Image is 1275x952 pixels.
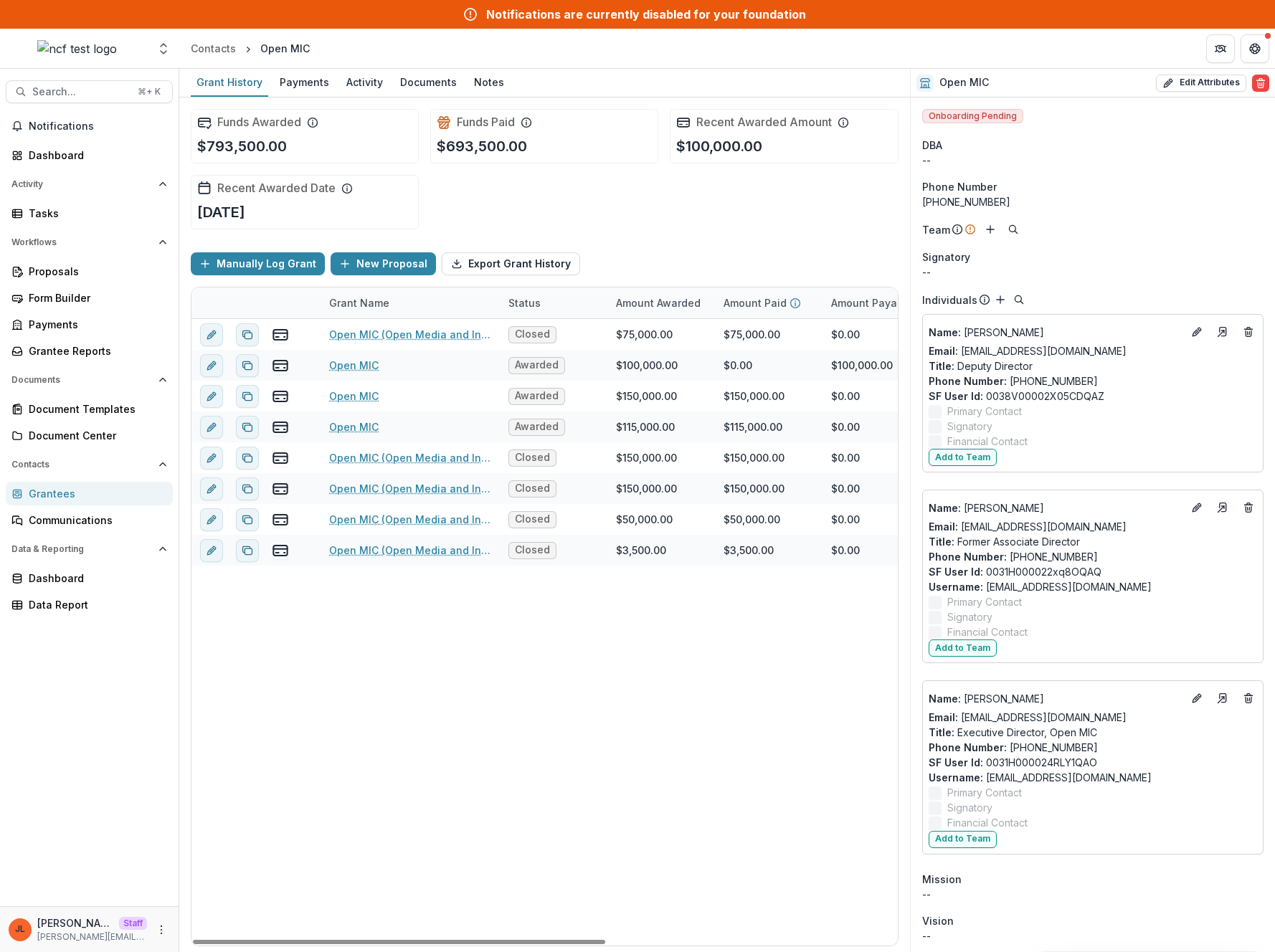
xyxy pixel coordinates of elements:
span: Documents [11,375,153,385]
button: view-payments [272,326,289,343]
button: Edit [1188,690,1205,707]
button: Open Activity [6,173,173,196]
button: Deletes [1240,499,1257,516]
p: [PHONE_NUMBER] [929,740,1257,755]
span: Phone Number : [929,375,1007,387]
span: Signatory [947,419,992,434]
div: Grant History [191,72,268,92]
button: edit [200,354,223,377]
button: edit [200,508,223,531]
p: 0038V00002X05CDQAZ [929,389,1257,404]
button: Open entity switcher [153,34,174,63]
a: Dashboard [6,566,173,590]
button: Search... [6,80,173,103]
span: Mission [922,872,962,887]
button: Duplicate proposal [236,323,259,346]
span: Email: [929,345,958,357]
a: Open MIC [329,419,379,434]
span: Closed [515,452,550,464]
div: $150,000.00 [724,481,785,496]
button: Edit [1188,499,1205,516]
div: Amount Paid [715,287,823,318]
a: Grant History [191,69,268,97]
div: $0.00 [831,512,860,527]
span: Activity [11,179,153,189]
button: Open Data & Reporting [6,538,173,561]
p: [PERSON_NAME] [37,915,113,930]
button: Duplicate proposal [236,539,259,562]
div: $100,000.00 [831,358,893,373]
a: Open MIC (Open Media and Information Companies Initiative) [329,327,491,342]
button: New Proposal [331,252,436,275]
a: Notes [468,69,510,97]
button: Export Grant History [442,252,580,275]
button: Open Contacts [6,453,173,476]
a: Proposals [6,260,173,283]
button: Duplicate proposal [236,385,259,408]
span: Email: [929,711,958,723]
p: [PHONE_NUMBER] [929,373,1257,389]
div: Payments [274,72,335,92]
div: $3,500.00 [724,543,774,558]
a: Payments [274,69,335,97]
div: $50,000.00 [616,512,673,527]
button: view-payments [272,449,289,467]
a: Email: [EMAIL_ADDRESS][DOMAIN_NAME] [929,343,1127,358]
p: $100,000.00 [676,135,762,157]
a: Name: [PERSON_NAME] [929,325,1182,340]
button: Duplicate proposal [236,447,259,470]
div: [PHONE_NUMBER] [922,194,1264,209]
button: Duplicate proposal [236,508,259,531]
div: Payments [29,317,161,332]
div: $150,000.00 [724,389,785,404]
span: Phone Number : [929,551,1007,563]
span: Vision [922,913,954,928]
span: Signatory [947,609,992,624]
div: $75,000.00 [616,327,673,342]
span: Notifications [29,120,167,133]
a: Name: [PERSON_NAME] [929,500,1182,515]
a: Open MIC (Open Media and Information Companies Initiative) [329,512,491,527]
div: Form Builder [29,290,161,305]
span: Financial Contact [947,815,1028,830]
span: Title : [929,535,954,548]
p: [EMAIL_ADDRESS][DOMAIN_NAME] [929,770,1257,785]
div: Amount Payable [823,287,930,318]
a: Email: [EMAIL_ADDRESS][DOMAIN_NAME] [929,710,1127,725]
div: Grant Name [321,295,398,310]
div: Status [500,287,607,318]
div: Notifications are currently disabled for your foundation [486,6,806,23]
div: Dashboard [29,571,161,586]
span: Primary Contact [947,594,1022,609]
button: Delete [1252,75,1269,92]
h2: Recent Awarded Amount [696,115,832,129]
a: Activity [341,69,389,97]
button: Notifications [6,115,173,138]
button: view-payments [272,542,289,559]
span: Closed [515,513,550,525]
a: Open MIC (Open Media and Information Companies Initiative) [329,481,491,496]
div: $0.00 [831,327,860,342]
a: Go to contact [1211,687,1234,710]
span: Data & Reporting [11,544,153,554]
div: Amount Awarded [607,287,715,318]
span: Name : [929,502,961,514]
span: Search... [32,86,129,98]
button: view-payments [272,357,289,374]
h2: Funds Paid [457,115,515,129]
img: ncf test logo [37,40,117,57]
p: [PERSON_NAME][EMAIL_ADDRESS][DOMAIN_NAME] [37,930,147,943]
p: Individuals [922,292,977,308]
p: [PERSON_NAME] [929,500,1182,515]
button: edit [200,385,223,408]
div: Grantee Reports [29,343,161,358]
button: Duplicate proposal [236,416,259,439]
button: edit [200,477,223,500]
a: Form Builder [6,286,173,310]
p: -- [922,887,1264,902]
div: Communications [29,513,161,528]
div: Status [500,295,549,310]
p: Executive Director, Open MIC [929,725,1257,740]
p: [PERSON_NAME] [929,691,1182,706]
h2: Funds Awarded [217,115,301,129]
